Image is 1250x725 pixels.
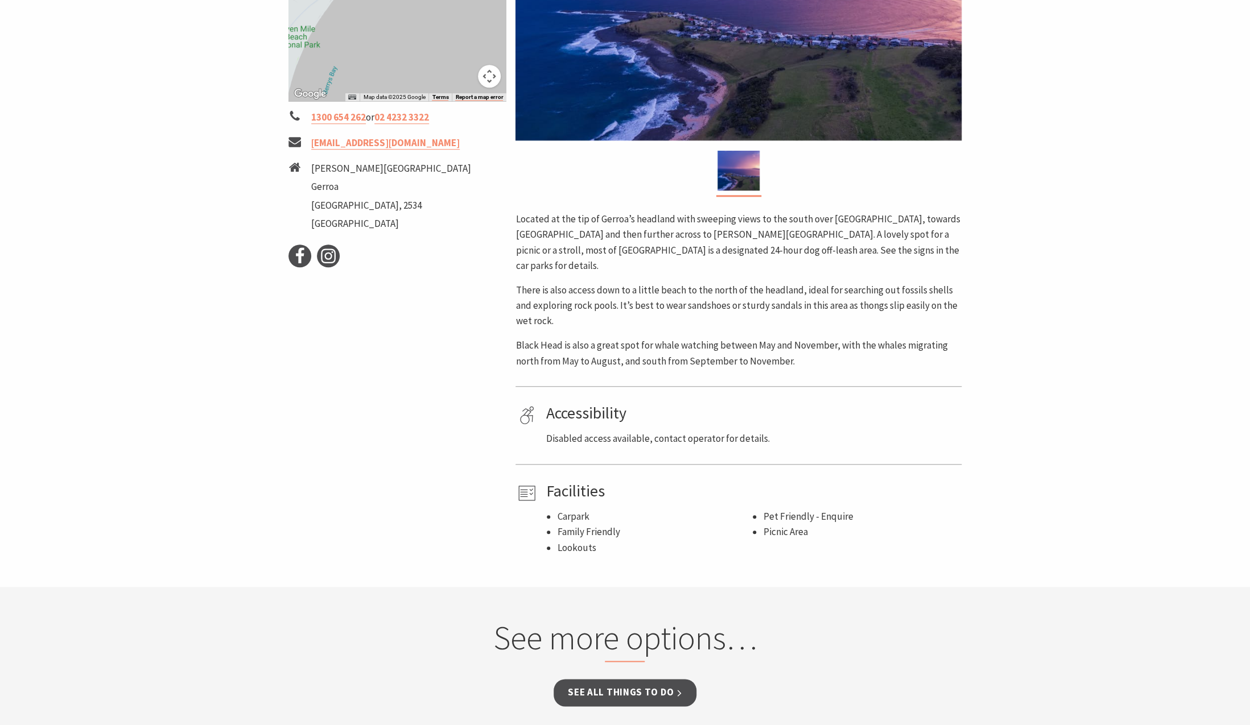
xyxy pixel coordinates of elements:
img: Google [291,86,329,101]
a: Report a map error [455,94,503,101]
button: Keyboard shortcuts [348,93,356,101]
button: Map camera controls [478,65,501,88]
h4: Facilities [546,482,958,501]
li: or [288,110,507,125]
a: Open this area in Google Maps (opens a new window) [291,86,329,101]
p: Disabled access available, contact operator for details. [546,431,958,446]
li: [GEOGRAPHIC_DATA] [311,216,471,231]
span: Map data ©2025 Google [363,94,425,100]
li: [PERSON_NAME][GEOGRAPHIC_DATA] [311,161,471,176]
h4: Accessibility [546,404,958,423]
h2: See more options… [408,618,842,662]
a: Terms (opens in new tab) [432,94,448,101]
li: Lookouts [557,540,752,556]
a: 1300 654 262 [311,111,366,124]
li: Picnic Area [763,524,958,540]
p: Black Head is also a great spot for whale watching between May and November, with the whales migr... [515,338,962,368]
li: Family Friendly [557,524,752,540]
a: 02 4232 3322 [374,111,429,124]
img: Black Head Reserve at Gerroa [717,151,760,190]
li: Gerroa [311,179,471,194]
li: Carpark [557,509,752,524]
p: There is also access down to a little beach to the north of the headland, ideal for searching out... [515,283,962,329]
a: See all Things To Do [554,679,696,706]
li: [GEOGRAPHIC_DATA], 2534 [311,198,471,213]
li: Pet Friendly - Enquire [763,509,958,524]
p: Located at the tip of Gerroa’s headland with sweeping views to the south over [GEOGRAPHIC_DATA], ... [515,212,962,274]
a: [EMAIL_ADDRESS][DOMAIN_NAME] [311,136,460,150]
